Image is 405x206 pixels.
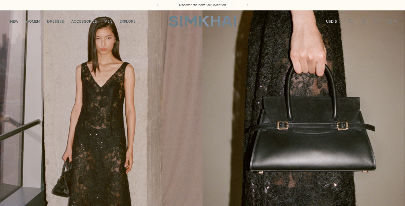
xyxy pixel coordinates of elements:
[47,15,64,28] a: DRESSES
[104,15,112,28] a: MEN
[169,15,236,27] a: SIMKHAI
[179,3,226,8] a: Discover the new Fall Collection
[10,15,18,28] a: NEW
[71,15,97,28] a: ACCESSORIES
[344,15,357,28] a: Open search modal
[120,15,136,28] a: EXPLORE
[392,18,398,24] span: 0
[383,15,395,28] a: Open cart modal
[326,15,342,28] button: USD $
[26,15,40,28] a: WOMEN
[357,15,370,28] a: Go to the account page
[370,15,382,28] a: Wishlist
